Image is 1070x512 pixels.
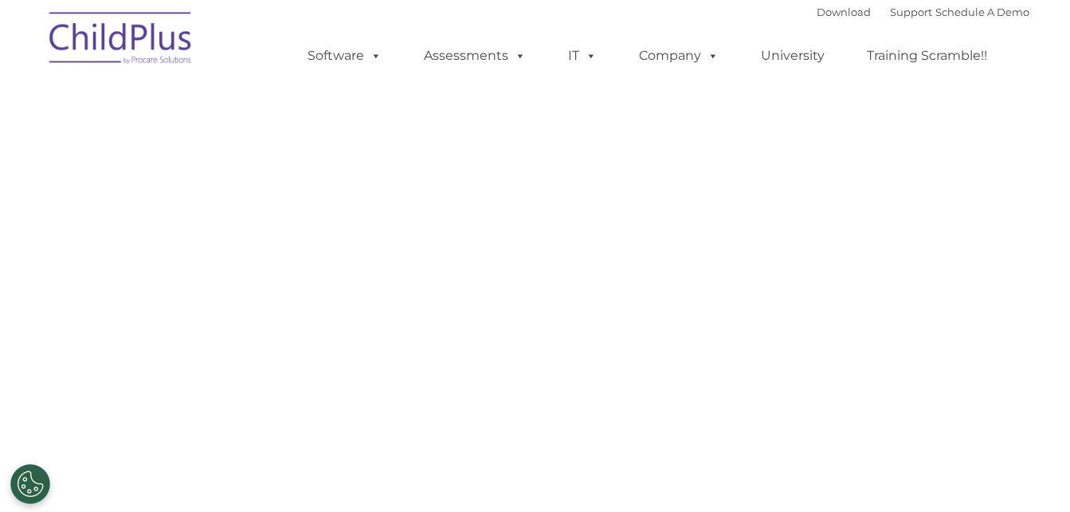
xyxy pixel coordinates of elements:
a: Software [292,40,398,72]
a: Download [817,6,871,18]
img: ChildPlus by Procare Solutions [41,1,201,81]
a: University [745,40,841,72]
a: Assessments [408,40,542,72]
font: | [817,6,1029,18]
a: Schedule A Demo [935,6,1029,18]
a: Support [890,6,932,18]
a: Training Scramble!! [851,40,1003,72]
a: IT [552,40,613,72]
button: Cookies Settings [10,464,50,504]
a: Company [623,40,735,72]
